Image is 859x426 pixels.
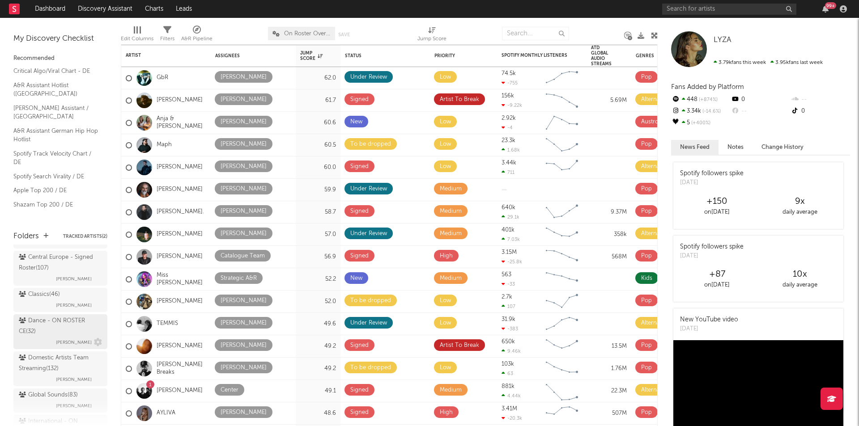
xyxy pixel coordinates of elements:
[502,160,516,166] div: 3.44k
[157,164,203,171] a: [PERSON_NAME]
[13,34,107,44] div: My Discovery Checklist
[542,67,582,89] svg: Chart title
[542,156,582,179] svg: Chart title
[641,139,652,150] div: Pop
[542,201,582,224] svg: Chart title
[300,341,336,352] div: 49.2
[440,161,451,172] div: Low
[502,169,515,175] div: 711
[157,342,203,350] a: [PERSON_NAME]
[350,117,362,127] div: New
[502,304,515,309] div: 107
[758,269,841,280] div: 10 x
[440,94,479,105] div: Artist To Break
[502,316,515,322] div: 31.9k
[13,351,107,386] a: Domestic Artists Team Streaming(132)[PERSON_NAME]
[13,314,107,349] a: Dance - ON ROSTER CE(32)[PERSON_NAME]
[502,393,521,399] div: 4.44k
[221,251,265,262] div: Catalogue Team
[157,253,203,261] a: [PERSON_NAME]
[350,206,369,217] div: Signed
[350,295,391,306] div: To be dropped
[350,273,362,284] div: New
[502,281,515,287] div: -33
[300,229,336,240] div: 57.0
[13,231,39,242] div: Folders
[221,161,267,172] div: [PERSON_NAME]
[791,105,850,117] div: 0
[502,125,513,131] div: -4
[791,94,850,105] div: --
[641,206,652,217] div: Pop
[502,53,569,58] div: Spotify Monthly Listeners
[350,385,369,396] div: Signed
[641,340,652,351] div: Pop
[300,363,336,374] div: 49.2
[440,117,451,127] div: Low
[13,172,98,181] a: Spotify Search Virality / DE
[701,109,721,114] span: -14.6 %
[350,161,369,172] div: Signed
[440,407,453,418] div: High
[440,184,462,194] div: Medium
[680,325,738,333] div: [DATE]
[641,94,669,105] div: Alternative
[502,415,522,421] div: -20.3k
[714,36,731,45] a: LYZA
[157,320,178,328] a: TEMMIS
[671,94,731,105] div: 448
[121,34,153,44] div: Edit Columns
[221,318,267,329] div: [PERSON_NAME]
[440,385,462,396] div: Medium
[300,118,336,128] div: 60.6
[719,140,753,155] button: Notes
[181,22,213,48] div: A&R Pipeline
[641,117,669,127] div: Austropop
[300,386,336,396] div: 49.1
[676,196,758,207] div: +150
[662,4,796,15] input: Search for artists
[542,134,582,156] svg: Chart title
[13,80,98,99] a: A&R Assistant Hotlist ([GEOGRAPHIC_DATA])
[157,97,203,104] a: [PERSON_NAME]
[542,224,582,246] svg: Chart title
[300,296,336,307] div: 52.0
[350,72,387,83] div: Under Review
[300,207,336,218] div: 58.7
[676,207,758,218] div: on [DATE]
[300,319,336,329] div: 49.6
[822,5,829,13] button: 99+
[502,348,521,354] div: 9.46k
[121,22,153,48] div: Edit Columns
[19,252,100,274] div: Central Europe - Signed Roster ( 107 )
[641,363,652,373] div: Pop
[300,140,336,151] div: 60.5
[502,71,516,76] div: 74.5k
[56,401,92,411] span: [PERSON_NAME]
[591,386,627,396] div: 22.3M
[300,51,323,61] div: Jump Score
[502,93,514,99] div: 156k
[13,53,107,64] div: Recommended
[19,289,60,300] div: Classics ( 46 )
[502,361,514,367] div: 103k
[502,236,520,242] div: 7.03k
[680,242,744,252] div: Spotify followers spike
[157,409,175,417] a: AYLIVA
[502,115,516,121] div: 2.92k
[345,53,403,59] div: Status
[350,407,369,418] div: Signed
[284,31,331,37] span: On Roster Overview
[680,315,738,325] div: New YouTube video
[502,214,519,220] div: 29.1k
[157,141,172,149] a: Maph
[440,72,451,83] div: Low
[440,139,451,150] div: Low
[157,272,206,287] a: Miss [PERSON_NAME]
[591,207,627,218] div: 9.37M
[300,162,336,173] div: 60.0
[221,295,267,306] div: [PERSON_NAME]
[160,22,174,48] div: Filters
[714,36,731,44] span: LYZA
[440,251,453,262] div: High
